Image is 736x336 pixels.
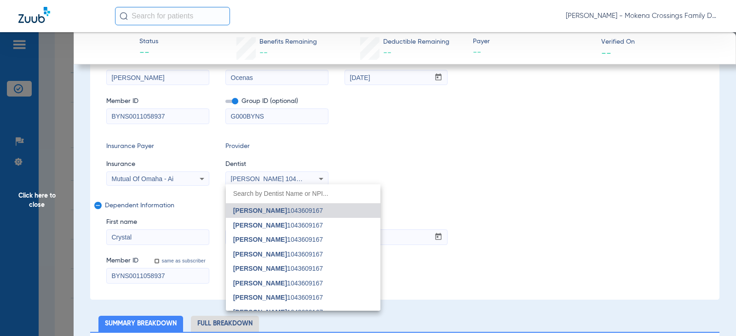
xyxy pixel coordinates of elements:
span: [PERSON_NAME] [233,294,287,301]
span: [PERSON_NAME] [233,236,287,243]
span: [PERSON_NAME] [233,207,287,214]
span: [PERSON_NAME] [233,265,287,272]
span: [PERSON_NAME] [233,308,287,316]
span: 1043609167 [233,294,323,301]
span: 1043609167 [233,265,323,272]
span: 1043609167 [233,309,323,315]
span: 1043609167 [233,280,323,286]
span: 1043609167 [233,222,323,228]
span: 1043609167 [233,236,323,243]
span: [PERSON_NAME] [233,279,287,287]
span: 1043609167 [233,251,323,257]
span: 1043609167 [233,207,323,214]
input: dropdown search [226,184,380,203]
span: [PERSON_NAME] [233,251,287,258]
span: [PERSON_NAME] [233,222,287,229]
